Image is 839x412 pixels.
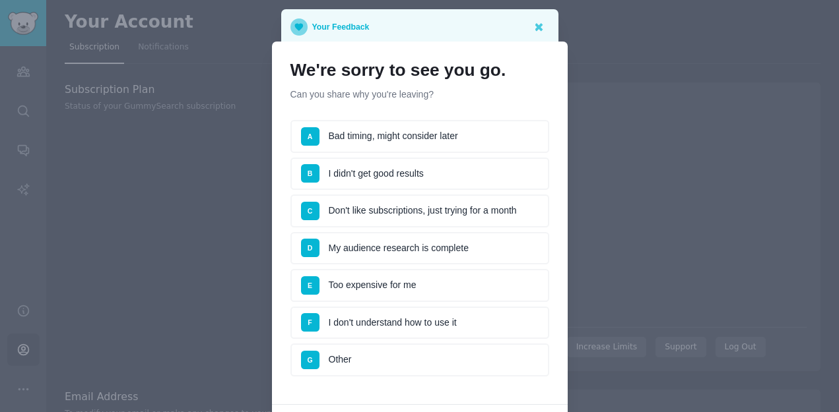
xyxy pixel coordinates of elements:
[308,244,313,252] span: D
[308,207,313,215] span: C
[307,356,312,364] span: G
[290,60,549,81] h1: We're sorry to see you go.
[308,281,312,289] span: E
[308,318,312,326] span: F
[312,18,370,36] p: Your Feedback
[308,132,313,140] span: A
[308,169,313,177] span: B
[290,88,549,102] p: Can you share why you're leaving?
